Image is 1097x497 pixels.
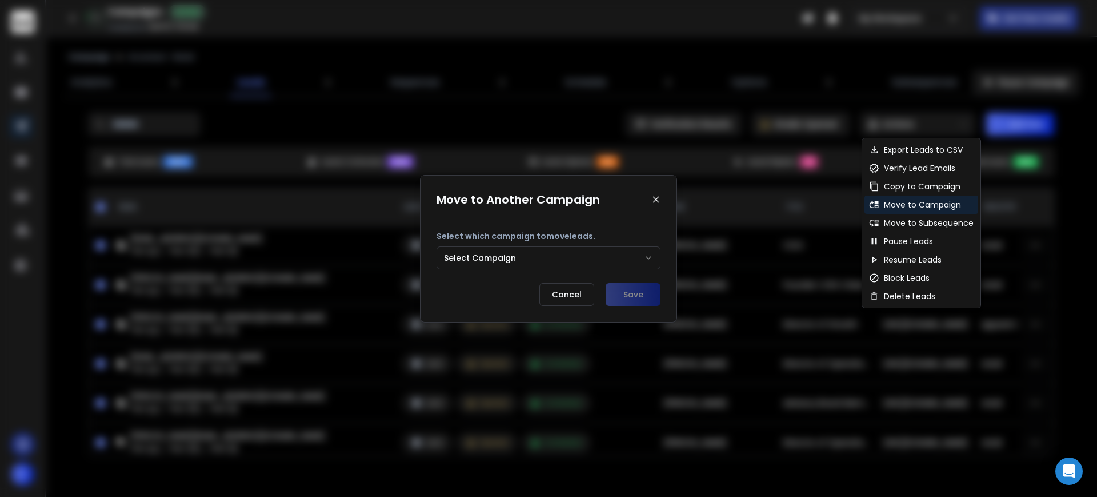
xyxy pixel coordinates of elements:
p: Delete Leads [884,291,935,302]
div: Open Intercom Messenger [1055,458,1083,485]
p: Select which campaign to move leads. [437,230,660,242]
p: Verify Lead Emails [884,162,955,174]
p: Move to Campaign [884,199,961,210]
p: Export Leads to CSV [884,144,963,156]
p: Pause Leads [884,236,933,247]
button: Select Campaign [437,246,660,269]
p: Resume Leads [884,254,942,265]
p: Cancel [539,283,594,306]
h1: Move to Another Campaign [437,192,600,208]
p: Block Leads [884,272,930,284]
p: Copy to Campaign [884,181,960,192]
p: Move to Subsequence [884,217,974,229]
